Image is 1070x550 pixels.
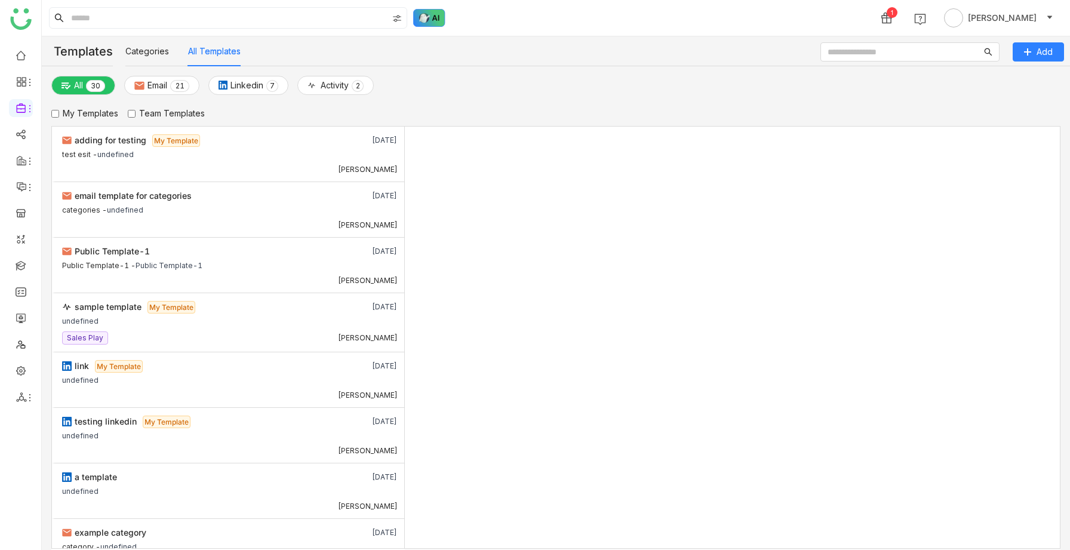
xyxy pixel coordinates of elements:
[338,502,398,511] div: [PERSON_NAME]
[62,528,72,537] img: email.svg
[62,247,72,256] img: email.svg
[75,302,142,312] span: sample template
[74,79,83,92] span: All
[942,8,1056,27] button: [PERSON_NAME]
[147,79,167,92] span: Email
[62,136,72,145] img: email.svg
[75,246,150,256] span: Public Template-1
[62,81,71,91] img: plainalloptions.svg
[51,110,59,118] input: My Templates
[270,80,275,92] p: 7
[338,446,398,456] div: [PERSON_NAME]
[208,76,288,95] button: Linkedin
[330,471,397,484] div: [DATE]
[914,13,926,25] img: help.svg
[62,314,99,326] div: undefined
[188,45,241,58] button: All Templates
[51,76,115,95] button: All0
[147,301,195,314] span: My Template
[392,14,402,23] img: search-type.svg
[136,258,202,271] div: Public Template-1
[175,80,180,92] p: 2
[338,276,398,285] div: [PERSON_NAME]
[107,202,143,215] div: undefined
[968,11,1037,24] span: [PERSON_NAME]
[75,527,146,537] span: example category
[62,331,108,345] nz-tag: Sales Play
[330,245,397,258] div: [DATE]
[330,360,397,373] div: [DATE]
[75,416,137,426] span: testing linkedin
[330,189,397,202] div: [DATE]
[86,80,105,92] nz-badge-sup: 30
[42,36,113,66] div: Templates
[128,110,136,118] input: Team Templates
[62,302,72,312] img: activity.svg
[10,8,32,30] img: logo
[75,361,89,371] span: link
[62,472,72,482] img: linkedin.svg
[62,258,136,271] div: Public Template-1 -
[330,300,397,314] div: [DATE]
[128,107,205,120] label: Team Templates
[1013,42,1064,62] button: Add
[62,428,99,441] div: undefined
[338,333,398,343] div: [PERSON_NAME]
[97,147,134,159] div: undefined
[62,361,72,371] img: linkedin.svg
[887,7,897,18] div: 1
[125,45,169,58] button: Categories
[134,81,144,91] img: email.svg
[230,79,263,92] span: Linkedin
[62,484,99,496] div: undefined
[152,134,200,147] span: My Template
[219,81,227,90] img: linkedin.svg
[91,80,96,92] p: 3
[51,107,118,120] label: My Templates
[413,9,445,27] img: ask-buddy-hover.svg
[338,220,398,230] div: [PERSON_NAME]
[266,80,278,92] nz-badge-sup: 7
[62,373,99,385] div: undefined
[1037,45,1053,59] span: Add
[355,80,360,92] p: 2
[75,472,117,482] span: a template
[170,80,189,92] nz-badge-sup: 21
[95,360,143,373] span: My Template
[330,526,397,539] div: [DATE]
[143,416,190,428] span: My Template
[62,202,107,215] div: categories -
[62,191,72,201] img: email.svg
[96,80,100,92] p: 0
[338,165,398,174] div: [PERSON_NAME]
[75,135,146,145] span: adding for testing
[352,80,364,92] nz-badge-sup: 2
[330,415,397,428] div: [DATE]
[321,79,349,92] span: Activity
[944,8,963,27] img: avatar
[62,147,97,159] div: test esit -
[297,76,374,95] button: Activity
[62,417,72,426] img: linkedin.svg
[330,134,397,147] div: [DATE]
[75,190,192,201] span: email template for categories
[338,391,398,400] div: [PERSON_NAME]
[124,76,199,95] button: Email
[180,80,185,92] p: 1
